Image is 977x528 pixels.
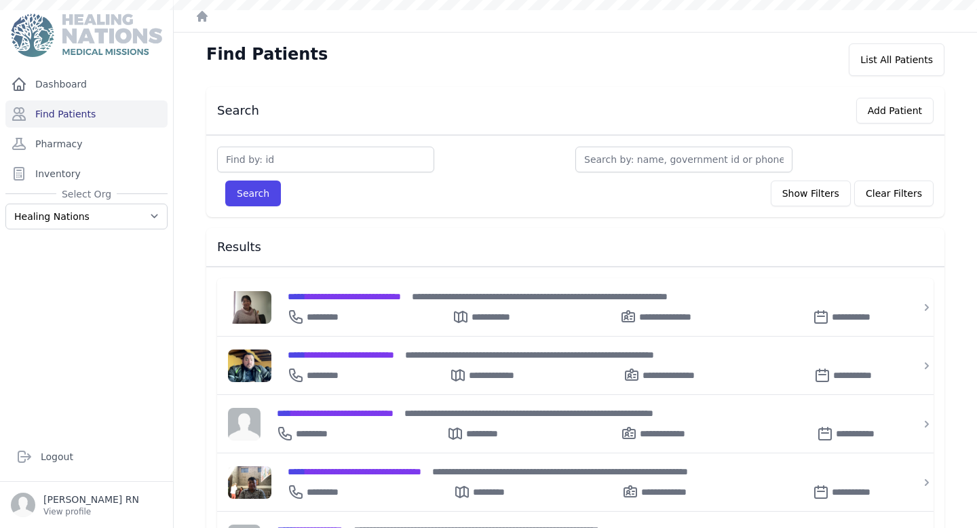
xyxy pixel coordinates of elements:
[5,130,168,157] a: Pharmacy
[228,466,271,499] img: AD7dnd9l2raXAAAAJXRFWHRkYXRlOmNyZWF0ZQAyMDI0LTAyLTA2VDAxOjMyOjQ2KzAwOjAw0APOngAAACV0RVh0ZGF0ZTptb...
[11,493,162,517] a: [PERSON_NAME] RN View profile
[206,43,328,65] h1: Find Patients
[849,43,944,76] div: List All Patients
[43,506,139,517] p: View profile
[854,181,934,206] button: Clear Filters
[225,181,281,206] button: Search
[771,181,851,206] button: Show Filters
[11,443,162,470] a: Logout
[228,408,261,440] img: person-242608b1a05df3501eefc295dc1bc67a.jpg
[5,160,168,187] a: Inventory
[5,71,168,98] a: Dashboard
[43,493,139,506] p: [PERSON_NAME] RN
[228,350,271,382] img: 8PoylFc+2rX3MAAAAldEVYdGRhdGU6Y3JlYXRlADIwMjMtMTItMThUMTU6MzE6MDkrMDA6MDCzGriAAAAAJXRFWHRkYXRlOm1...
[5,100,168,128] a: Find Patients
[856,98,934,124] button: Add Patient
[228,291,271,324] img: geTKf6tUAP0AAAAldEVYdGRhdGU6Y3JlYXRlADIwMjUtMDYtMjNUMTU6Mzc6NDcrMDA6MDCdzqF9AAAAJXRFWHRkYXRlOm1vZ...
[575,147,792,172] input: Search by: name, government id or phone
[217,239,934,255] h3: Results
[217,147,434,172] input: Find by: id
[217,102,259,119] h3: Search
[11,14,161,57] img: Medical Missions EMR
[56,187,117,201] span: Select Org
